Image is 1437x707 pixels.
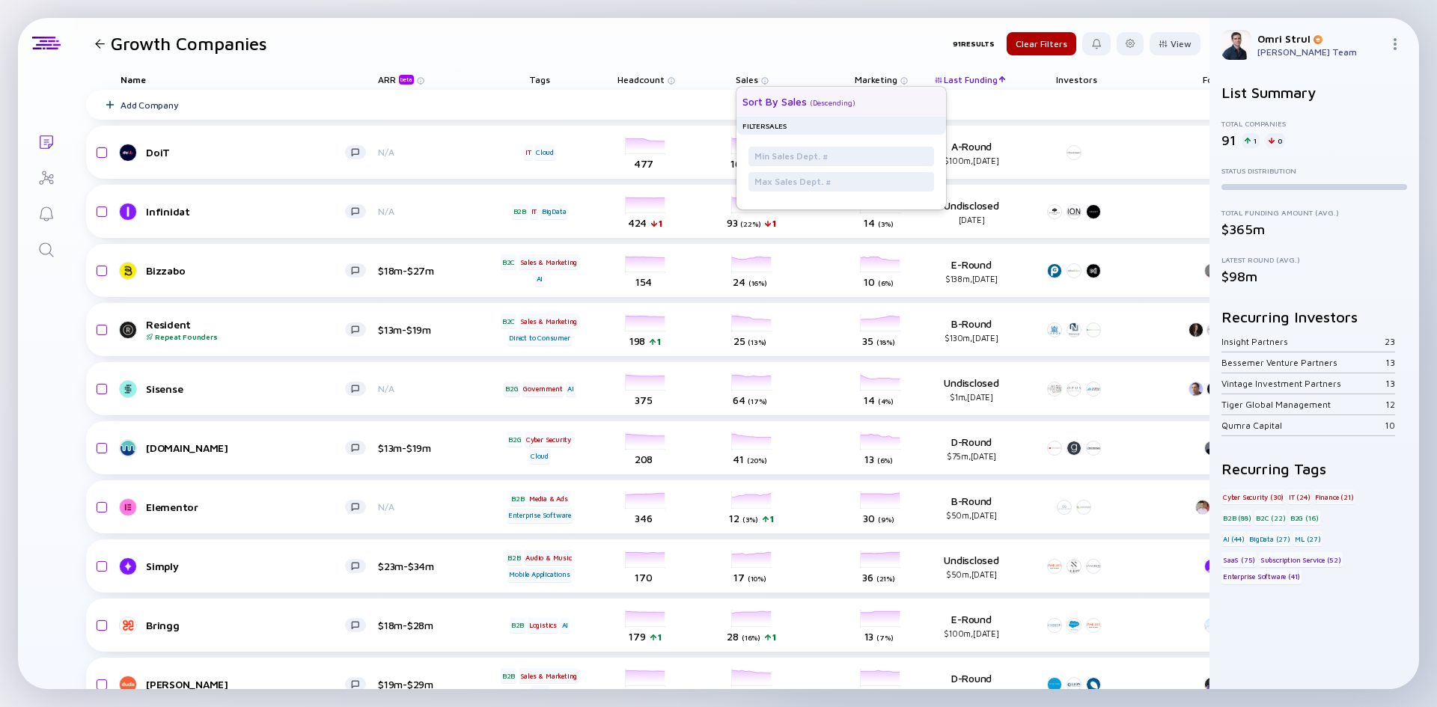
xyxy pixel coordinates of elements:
a: Bizzabo [120,262,378,280]
img: Menu [1389,38,1401,50]
a: Search [18,230,74,266]
div: Vintage Investment Partners [1221,378,1385,389]
div: Sisense [146,382,345,395]
div: Mobile Applications [507,567,571,582]
div: 1 [1242,133,1260,148]
div: Resident [146,318,345,341]
div: Omri Strul [1257,32,1383,45]
div: B2B [501,668,516,683]
div: $19m-$29m [378,678,475,691]
div: Undisclosed [923,376,1020,402]
div: Media & Ads [528,491,570,506]
div: $100m, [DATE] [923,628,1020,638]
div: 91 [1221,132,1236,148]
div: Filter Sales [742,120,787,131]
h2: Recurring Tags [1221,460,1407,477]
div: Sort by Sales [742,95,807,108]
div: B2B [510,618,525,633]
div: [DOMAIN_NAME] [146,441,345,454]
div: $50m, [DATE] [923,569,1020,579]
div: Elementor [146,501,345,513]
div: CRM [531,685,549,700]
div: Cyber Security (30) [1221,489,1285,504]
div: Undisclosed [923,554,1020,579]
div: $18m-$27m [378,264,475,277]
div: N/A [378,147,475,158]
div: IT (24) [1287,489,1312,504]
a: Reminders [18,195,74,230]
div: Simply [146,560,345,572]
a: [DOMAIN_NAME] [120,439,378,457]
div: B2B [512,204,528,219]
div: B2G [504,382,519,397]
div: $138m, [DATE] [923,274,1020,284]
a: Elementor [120,498,378,516]
div: Logistics [528,618,558,633]
a: Infinidat [120,203,378,221]
a: Sisense [120,380,378,398]
h1: Growth Companies [111,33,267,54]
div: Sales & Marketing [519,254,579,269]
div: N/A [378,206,475,217]
div: 13 [1385,378,1395,389]
div: Clear Filters [1007,32,1076,55]
div: IT [530,204,539,219]
div: Total Funding Amount (Avg.) [1221,208,1407,217]
div: Status Distribution [1221,166,1407,175]
div: A-Round [923,140,1020,165]
div: Name [109,69,378,90]
div: D-Round [923,672,1020,697]
a: Lists [18,123,74,159]
div: $365m [1221,221,1407,237]
div: AI [561,618,570,633]
div: Audio & Music [524,550,573,565]
div: Cloud [529,449,550,464]
a: Investor Map [18,159,74,195]
span: Last Funding [944,74,998,85]
div: ARR [378,74,417,85]
div: N/A [378,383,475,394]
div: $50m, [DATE] [923,510,1020,520]
div: AI [566,382,576,397]
div: $13m-$19m [378,441,475,454]
div: Undisclosed [923,199,1020,224]
h2: List Summary [1221,84,1407,101]
div: $50m, [DATE] [923,688,1020,697]
h2: Recurring Investors [1221,308,1407,325]
div: [PERSON_NAME] [146,678,345,691]
div: B2C [501,254,516,269]
span: Headcount [617,74,665,85]
a: DoiT [120,144,378,162]
div: Latest Round (Avg.) [1221,255,1407,264]
div: $23m-$34m [378,560,475,572]
div: AI [535,272,545,287]
a: [PERSON_NAME] [120,676,378,694]
div: beta [399,75,414,85]
div: N/A [378,501,475,512]
div: AI (44) [1221,531,1246,546]
div: Bessemer Venture Partners [1221,357,1385,368]
div: Subscription Service (52) [1259,552,1343,567]
div: Tiger Global Management [1221,399,1385,410]
div: Direct to Consumer [507,331,571,346]
div: B2G (16) [1289,510,1320,525]
div: B2B [510,491,525,506]
div: $18m-$28m [378,619,475,631]
div: D-Round [923,435,1020,461]
div: ML (27) [1293,531,1322,546]
button: View [1150,32,1200,55]
div: DoiT [146,146,345,159]
div: BigData [540,204,568,219]
div: 0 [1266,133,1285,148]
div: B2G [507,432,522,447]
div: Tags [498,69,582,90]
div: Finance (21) [1314,489,1355,504]
div: Total Companies [1221,119,1407,128]
div: Cyber Security [525,432,573,447]
div: B2C [501,313,516,328]
div: Repeat Founders [146,332,345,341]
div: 23 [1385,336,1395,347]
div: Cloud [534,145,555,160]
div: SaaS (75) [1221,552,1257,567]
